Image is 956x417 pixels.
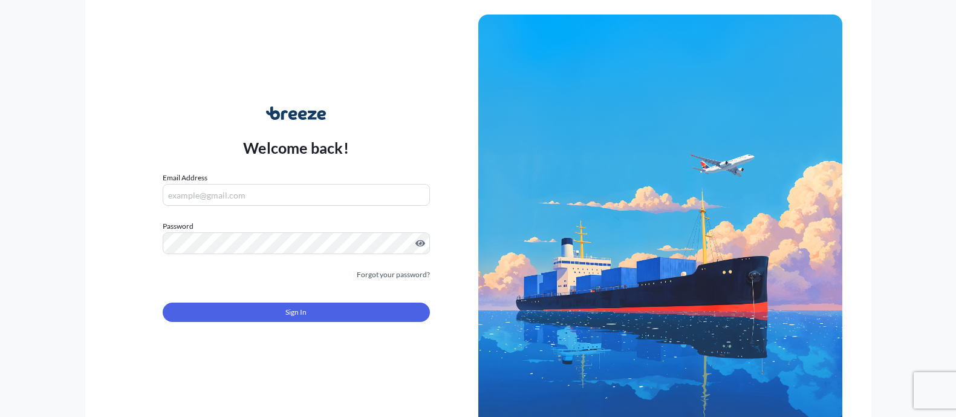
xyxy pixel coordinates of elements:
[163,184,430,206] input: example@gmail.com
[163,303,430,322] button: Sign In
[163,172,207,184] label: Email Address
[163,220,430,232] label: Password
[285,306,307,318] span: Sign In
[243,138,349,157] p: Welcome back!
[415,238,425,248] button: Show password
[357,269,430,281] a: Forgot your password?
